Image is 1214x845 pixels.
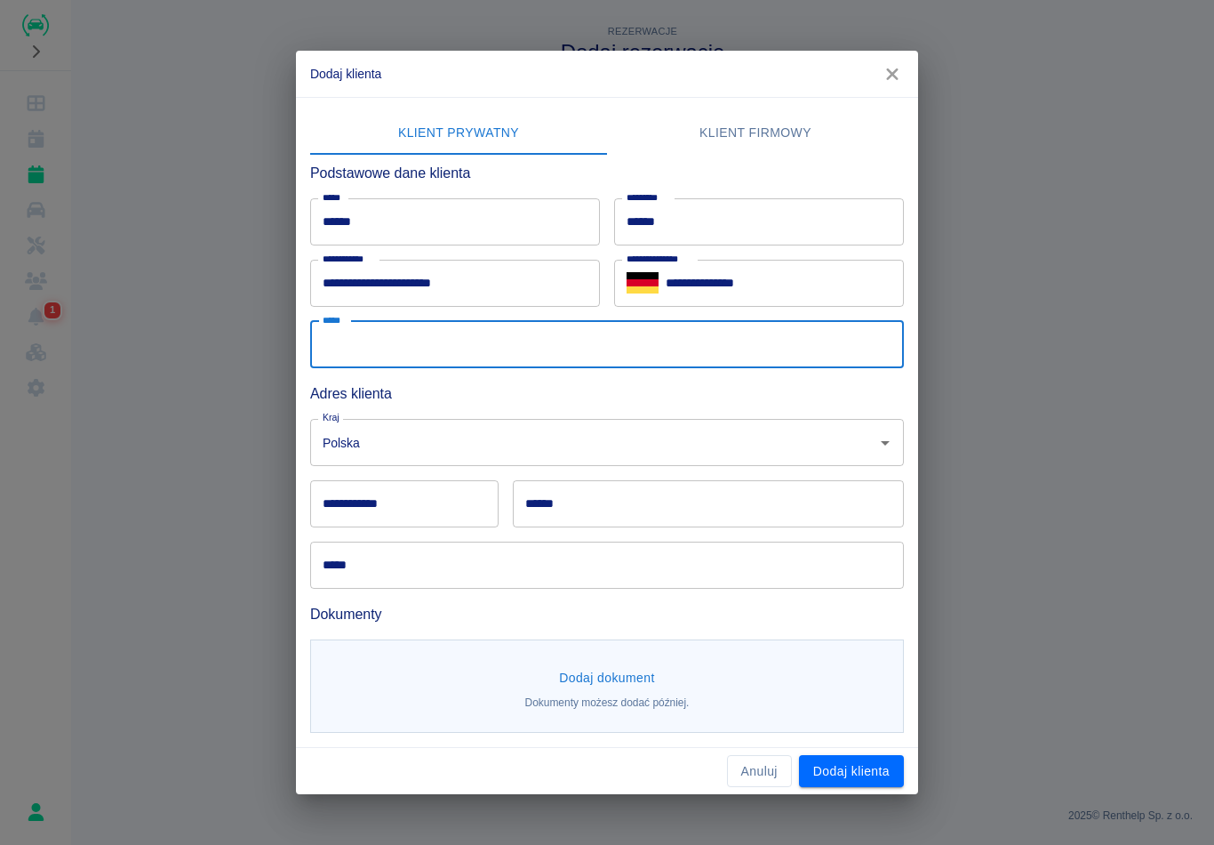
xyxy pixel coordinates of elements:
[296,51,918,97] h2: Dodaj klienta
[323,411,339,424] label: Kraj
[873,431,898,455] button: Otwórz
[525,695,690,711] p: Dokumenty możesz dodać później.
[627,270,659,296] button: Select country
[310,603,904,625] h6: Dokumenty
[310,162,904,184] h6: Podstawowe dane klienta
[607,112,904,155] button: Klient firmowy
[799,755,904,788] button: Dodaj klienta
[310,112,904,155] div: lab API tabs example
[552,662,662,695] button: Dodaj dokument
[310,382,904,405] h6: Adres klienta
[310,112,607,155] button: Klient prywatny
[727,755,792,788] button: Anuluj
